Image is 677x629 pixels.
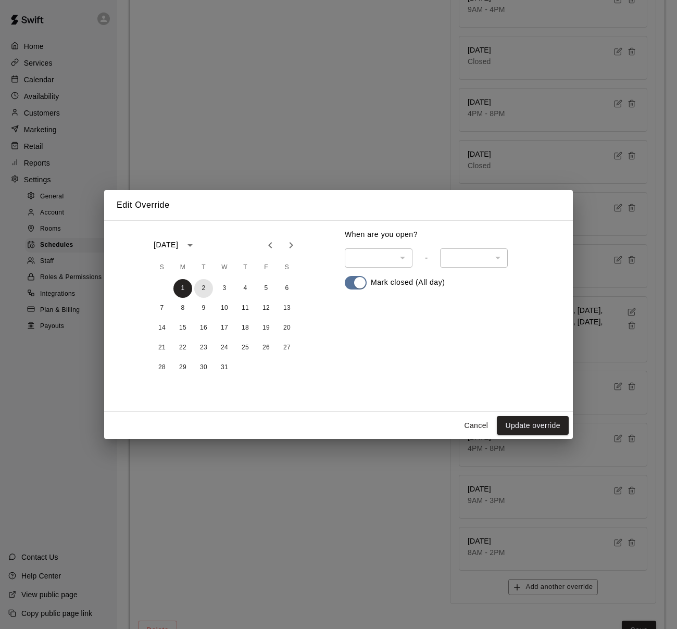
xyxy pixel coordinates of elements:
[459,416,493,435] button: Cancel
[194,279,213,298] button: 2
[173,279,192,298] button: 1
[215,358,234,377] button: 31
[278,319,296,337] button: 20
[257,338,275,357] button: 26
[260,235,281,256] button: Previous month
[257,299,275,318] button: 12
[153,299,171,318] button: 7
[153,338,171,357] button: 21
[215,338,234,357] button: 24
[194,319,213,337] button: 16
[497,416,569,435] button: Update override
[154,240,178,250] div: [DATE]
[153,257,171,278] span: Sunday
[236,279,255,298] button: 4
[215,299,234,318] button: 10
[278,257,296,278] span: Saturday
[153,319,171,337] button: 14
[425,253,428,262] div: -
[281,235,302,256] button: Next month
[153,358,171,377] button: 28
[194,358,213,377] button: 30
[236,338,255,357] button: 25
[173,299,192,318] button: 8
[257,257,275,278] span: Friday
[104,190,573,220] h2: Edit Override
[215,257,234,278] span: Wednesday
[173,319,192,337] button: 15
[257,319,275,337] button: 19
[194,338,213,357] button: 23
[257,279,275,298] button: 5
[173,338,192,357] button: 22
[278,279,296,298] button: 6
[215,279,234,298] button: 3
[173,257,192,278] span: Monday
[236,257,255,278] span: Thursday
[278,299,296,318] button: 13
[371,277,445,288] p: Mark closed (All day)
[194,299,213,318] button: 9
[345,229,560,240] p: When are you open?
[194,257,213,278] span: Tuesday
[173,358,192,377] button: 29
[236,299,255,318] button: 11
[236,319,255,337] button: 18
[278,338,296,357] button: 27
[215,319,234,337] button: 17
[181,236,199,254] button: calendar view is open, switch to year view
